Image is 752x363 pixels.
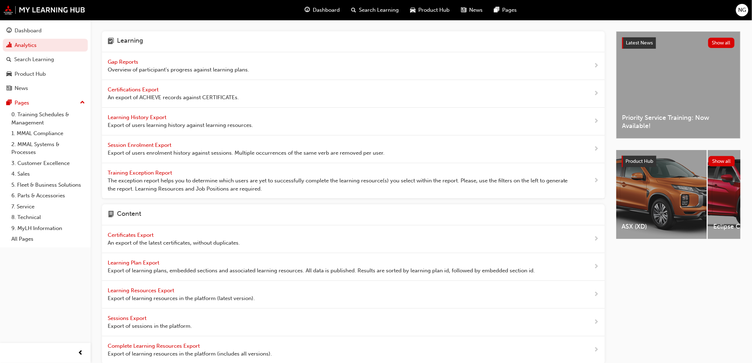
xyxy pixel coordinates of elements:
[6,100,12,106] span: pages-icon
[3,23,88,96] button: DashboardAnalyticsSearch LearningProduct HubNews
[102,281,605,309] a: Learning Resources Export Export of learning resources in the platform (latest version).next-icon
[108,343,201,349] span: Complete Learning Resources Export
[622,114,735,130] span: Priority Service Training: Now Available!
[488,3,522,17] a: pages-iconPages
[102,80,605,108] a: Certifications Export An export of ACHIEVE records against CERTIFICATEs.next-icon
[345,3,404,17] a: search-iconSearch Learning
[9,109,88,128] a: 0. Training Schedules & Management
[108,260,161,266] span: Learning Plan Export
[15,70,46,78] div: Product Hub
[6,71,12,78] span: car-icon
[594,318,599,327] span: next-icon
[108,149,385,157] span: Export of users enrolment history against sessions. Multiple occurrences of the same verb are rem...
[616,31,741,139] a: Latest NewsShow allPriority Service Training: Now Available!
[108,142,173,148] span: Session Enrolment Export
[9,158,88,169] a: 3. Customer Excellence
[108,267,535,275] span: Export of learning plans, embedded sections and associated learning resources. All data is publis...
[102,163,605,199] a: Training Exception Report The exception report helps you to determine which users are yet to succ...
[117,37,143,46] h4: Learning
[404,3,455,17] a: car-iconProduct Hub
[102,52,605,80] a: Gap Reports Overview of participant's progress against learning plans.next-icon
[709,156,735,166] button: Show all
[594,176,599,185] span: next-icon
[108,287,176,294] span: Learning Resources Export
[9,201,88,212] a: 7. Service
[78,349,84,358] span: prev-icon
[3,24,88,37] a: Dashboard
[108,294,255,303] span: Export of learning resources in the platform (latest version).
[80,98,85,107] span: up-icon
[108,114,168,121] span: Learning History Export
[616,150,707,239] a: ASX (XD)
[351,6,356,15] span: search-icon
[6,57,11,63] span: search-icon
[108,66,249,74] span: Overview of participant's progress against learning plans.
[4,5,85,15] img: mmal
[108,59,140,65] span: Gap Reports
[3,96,88,110] button: Pages
[15,84,28,92] div: News
[108,121,253,129] span: Export of users learning history against learning resources.
[622,156,735,167] a: Product HubShow all
[102,135,605,163] a: Session Enrolment Export Export of users enrolment history against sessions. Multiple occurrences...
[455,3,488,17] a: news-iconNews
[9,180,88,191] a: 5. Fleet & Business Solutions
[108,322,192,330] span: Export of sessions in the platform.
[594,290,599,299] span: next-icon
[9,169,88,180] a: 4. Sales
[9,223,88,234] a: 9. MyLH Information
[410,6,415,15] span: car-icon
[626,158,654,164] span: Product Hub
[359,6,399,14] span: Search Learning
[469,6,483,14] span: News
[594,235,599,244] span: next-icon
[305,6,310,15] span: guage-icon
[9,212,88,223] a: 8. Technical
[108,350,272,358] span: Export of learning resources in the platform (includes all versions).
[708,38,735,48] button: Show all
[117,210,141,219] h4: Content
[102,253,605,281] a: Learning Plan Export Export of learning plans, embedded sections and associated learning resource...
[15,27,42,35] div: Dashboard
[622,223,701,231] span: ASX (XD)
[594,117,599,126] span: next-icon
[3,53,88,66] a: Search Learning
[622,37,735,49] a: Latest NewsShow all
[108,232,155,238] span: Certificates Export
[736,4,748,16] button: NG
[102,225,605,253] a: Certificates Export An export of the latest certificates, without duplicates.next-icon
[108,94,239,102] span: An export of ACHIEVE records against CERTIFICATEs.
[594,89,599,98] span: next-icon
[102,108,605,135] a: Learning History Export Export of users learning history against learning resources.next-icon
[494,6,499,15] span: pages-icon
[502,6,517,14] span: Pages
[299,3,345,17] a: guage-iconDashboard
[3,39,88,52] a: Analytics
[461,6,466,15] span: news-icon
[594,346,599,354] span: next-icon
[108,239,240,247] span: An export of the latest certificates, without duplicates.
[6,28,12,34] span: guage-icon
[9,234,88,245] a: All Pages
[3,82,88,95] a: News
[594,262,599,271] span: next-icon
[15,99,29,107] div: Pages
[108,37,114,46] span: learning-icon
[108,315,148,321] span: Sessions Export
[9,139,88,158] a: 2. MMAL Systems & Processes
[14,55,54,64] div: Search Learning
[6,42,12,49] span: chart-icon
[108,86,160,93] span: Certifications Export
[594,62,599,70] span: next-icon
[3,68,88,81] a: Product Hub
[313,6,340,14] span: Dashboard
[738,6,746,14] span: NG
[108,210,114,219] span: page-icon
[418,6,450,14] span: Product Hub
[108,177,571,193] span: The exception report helps you to determine which users are yet to successfully complete the lear...
[102,309,605,336] a: Sessions Export Export of sessions in the platform.next-icon
[9,128,88,139] a: 1. MMAL Compliance
[9,190,88,201] a: 6. Parts & Accessories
